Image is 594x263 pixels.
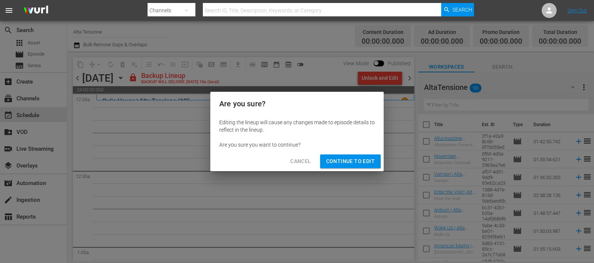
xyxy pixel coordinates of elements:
[284,154,317,168] button: Cancel
[452,3,472,16] span: Search
[219,98,375,110] h2: Are you sure?
[326,157,375,166] span: Continue to Edit
[4,6,13,15] span: menu
[219,141,375,148] div: Are you sure you want to continue?
[219,119,375,134] div: Editing the lineup will cause any changes made to episode details to reflect in the lineup.
[18,2,54,19] img: ans4CAIJ8jUAAAAAAAAAAAAAAAAAAAAAAAAgQb4GAAAAAAAAAAAAAAAAAAAAAAAAJMjXAAAAAAAAAAAAAAAAAAAAAAAAgAT5G...
[290,157,311,166] span: Cancel
[320,154,381,168] button: Continue to Edit
[567,7,587,13] a: Sign Out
